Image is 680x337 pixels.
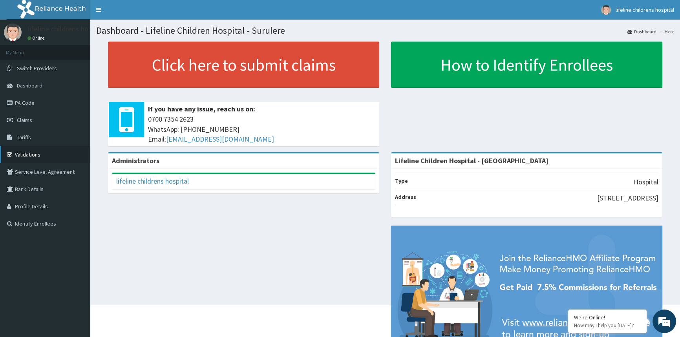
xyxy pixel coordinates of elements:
[148,114,375,144] span: 0700 7354 2623 WhatsApp: [PHONE_NUMBER] Email:
[148,104,255,113] b: If you have any issue, reach us on:
[96,26,674,36] h1: Dashboard - Lifeline Children Hospital - Surulere
[627,28,656,35] a: Dashboard
[616,6,674,13] span: lifeline childrens hospital
[601,5,611,15] img: User Image
[17,134,31,141] span: Tariffs
[574,314,641,321] div: We're Online!
[574,322,641,329] p: How may I help you today?
[17,82,42,89] span: Dashboard
[395,193,416,200] b: Address
[116,177,189,186] a: lifeline childrens hospital
[166,135,274,144] a: [EMAIL_ADDRESS][DOMAIN_NAME]
[27,35,46,41] a: Online
[112,156,159,165] b: Administrators
[634,177,658,187] p: Hospital
[395,156,548,165] strong: Lifeline Children Hospital - [GEOGRAPHIC_DATA]
[27,26,106,33] p: lifeline childrens hospital
[597,193,658,203] p: [STREET_ADDRESS]
[657,28,674,35] li: Here
[4,24,22,41] img: User Image
[391,42,662,88] a: How to Identify Enrollees
[17,65,57,72] span: Switch Providers
[108,42,379,88] a: Click here to submit claims
[395,177,408,184] b: Type
[17,117,32,124] span: Claims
